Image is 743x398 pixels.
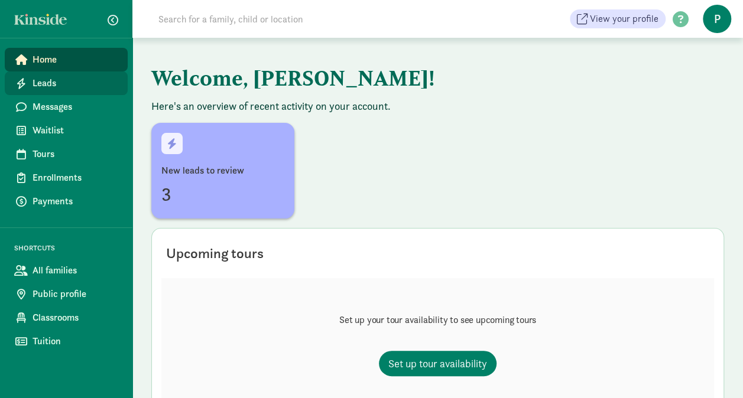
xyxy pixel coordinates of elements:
[33,334,118,348] span: Tuition
[5,95,128,119] a: Messages
[151,99,724,113] p: Here's an overview of recent activity on your account.
[684,341,743,398] iframe: Chat Widget
[5,119,128,142] a: Waitlist
[151,57,724,99] h1: Welcome, [PERSON_NAME]!
[590,12,658,26] span: View your profile
[5,71,128,95] a: Leads
[33,171,118,185] span: Enrollments
[388,355,487,371] span: Set up tour availability
[33,53,118,67] span: Home
[5,306,128,330] a: Classrooms
[33,100,118,114] span: Messages
[5,190,128,213] a: Payments
[5,330,128,353] a: Tuition
[5,48,128,71] a: Home
[33,76,118,90] span: Leads
[33,263,118,278] span: All families
[166,243,264,264] div: Upcoming tours
[5,259,128,282] a: All families
[33,311,118,325] span: Classrooms
[5,282,128,306] a: Public profile
[33,287,118,301] span: Public profile
[151,123,294,218] a: New leads to review3
[703,5,731,33] span: P
[33,194,118,208] span: Payments
[151,7,483,31] input: Search for a family, child or location
[5,142,128,166] a: Tours
[570,9,666,28] a: View your profile
[339,313,536,327] p: Set up your tour availability to see upcoming tours
[33,147,118,161] span: Tours
[161,180,284,208] div: 3
[33,123,118,138] span: Waitlist
[161,164,284,178] div: New leads to review
[5,166,128,190] a: Enrollments
[379,351,497,376] a: Set up tour availability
